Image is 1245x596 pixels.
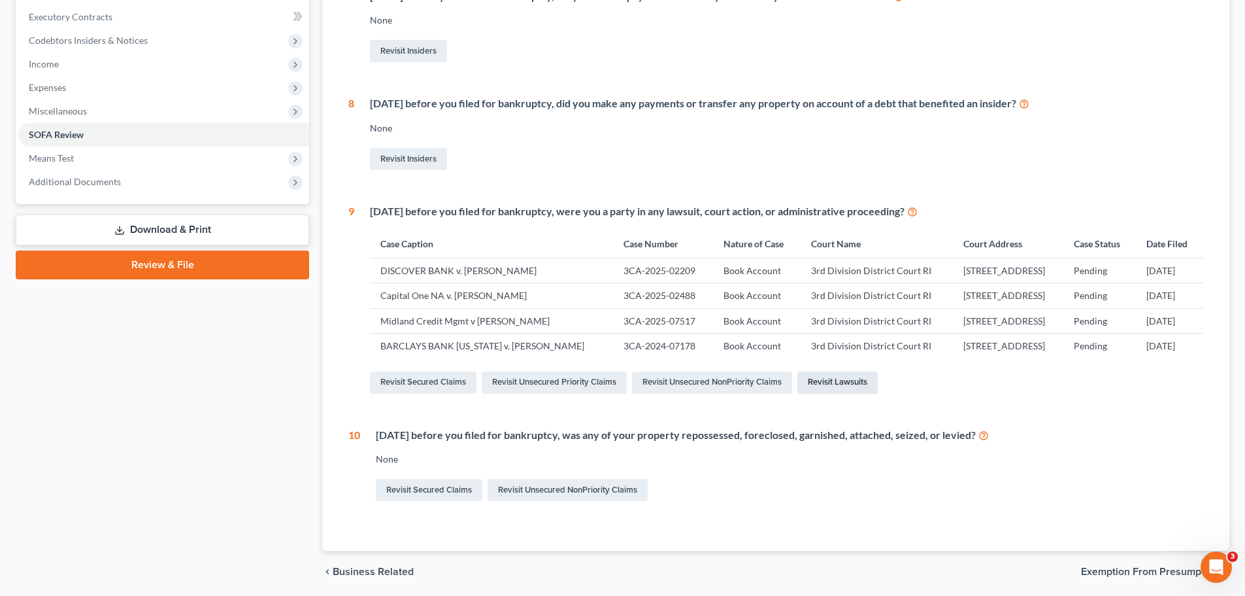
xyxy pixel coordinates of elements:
[333,567,414,577] span: Business Related
[370,334,612,359] td: BARCLAYS BANK [US_STATE] v. [PERSON_NAME]
[376,453,1203,466] div: None
[953,230,1063,258] th: Court Address
[376,428,1203,443] div: [DATE] before you filed for bankruptcy, was any of your property repossessed, foreclosed, garnish...
[29,105,87,116] span: Miscellaneous
[348,204,354,396] div: 9
[1136,230,1203,258] th: Date Filed
[1136,283,1203,308] td: [DATE]
[801,308,953,333] td: 3rd Division District Court RI
[488,479,648,501] a: Revisit Unsecured NonPriority Claims
[29,152,74,164] span: Means Test
[953,334,1063,359] td: [STREET_ADDRESS]
[613,230,713,258] th: Case Number
[370,308,612,333] td: Midland Credit Mgmt v [PERSON_NAME]
[801,283,953,308] td: 3rd Division District Court RI
[370,258,612,283] td: DISCOVER BANK v. [PERSON_NAME]
[613,283,713,308] td: 3CA-2025-02488
[713,334,801,359] td: Book Account
[18,123,309,147] a: SOFA Review
[16,251,309,279] a: Review & File
[1063,258,1136,283] td: Pending
[370,122,1203,135] div: None
[1063,230,1136,258] th: Case Status
[613,308,713,333] td: 3CA-2025-07517
[370,372,476,394] a: Revisit Secured Claims
[632,372,792,394] a: Revisit Unsecured NonPriority Claims
[322,567,414,577] button: chevron_left Business Related
[713,258,801,283] td: Book Account
[801,258,953,283] td: 3rd Division District Court RI
[370,40,447,62] a: Revisit Insiders
[1081,567,1219,577] span: Exemption from Presumption
[713,283,801,308] td: Book Account
[29,129,84,140] span: SOFA Review
[801,230,953,258] th: Court Name
[29,82,66,93] span: Expenses
[370,14,1203,27] div: None
[801,334,953,359] td: 3rd Division District Court RI
[1063,283,1136,308] td: Pending
[1136,334,1203,359] td: [DATE]
[1081,567,1229,577] button: Exemption from Presumption chevron_right
[370,283,612,308] td: Capital One NA v. [PERSON_NAME]
[482,372,627,394] a: Revisit Unsecured Priority Claims
[348,96,354,173] div: 8
[1063,308,1136,333] td: Pending
[370,230,612,258] th: Case Caption
[953,283,1063,308] td: [STREET_ADDRESS]
[1201,552,1232,583] iframe: Intercom live chat
[29,35,148,46] span: Codebtors Insiders & Notices
[1136,308,1203,333] td: [DATE]
[370,148,447,170] a: Revisit Insiders
[613,258,713,283] td: 3CA-2025-02209
[18,5,309,29] a: Executory Contracts
[613,334,713,359] td: 3CA-2024-07178
[29,11,112,22] span: Executory Contracts
[797,372,878,394] a: Revisit Lawsuits
[953,258,1063,283] td: [STREET_ADDRESS]
[348,428,360,504] div: 10
[29,58,59,69] span: Income
[16,215,309,245] a: Download & Print
[1136,258,1203,283] td: [DATE]
[953,308,1063,333] td: [STREET_ADDRESS]
[322,567,333,577] i: chevron_left
[713,230,801,258] th: Nature of Case
[29,176,121,187] span: Additional Documents
[370,96,1203,111] div: [DATE] before you filed for bankruptcy, did you make any payments or transfer any property on acc...
[713,308,801,333] td: Book Account
[370,204,1203,219] div: [DATE] before you filed for bankruptcy, were you a party in any lawsuit, court action, or adminis...
[1227,552,1238,562] span: 3
[376,479,482,501] a: Revisit Secured Claims
[1063,334,1136,359] td: Pending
